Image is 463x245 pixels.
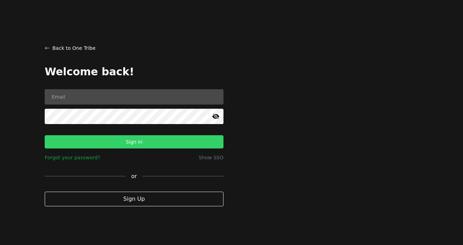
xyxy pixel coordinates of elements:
input: Email [45,89,223,105]
h3: Welcome back! [45,66,223,78]
button: Show SSO [199,154,223,161]
div: Back to One Tribe [45,45,96,52]
button: Sign in [45,135,223,148]
button: Forgot your password? [45,154,100,161]
div: or [131,172,137,181]
button: Back to One Tribe [45,42,100,54]
a: Sign Up [45,192,223,206]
